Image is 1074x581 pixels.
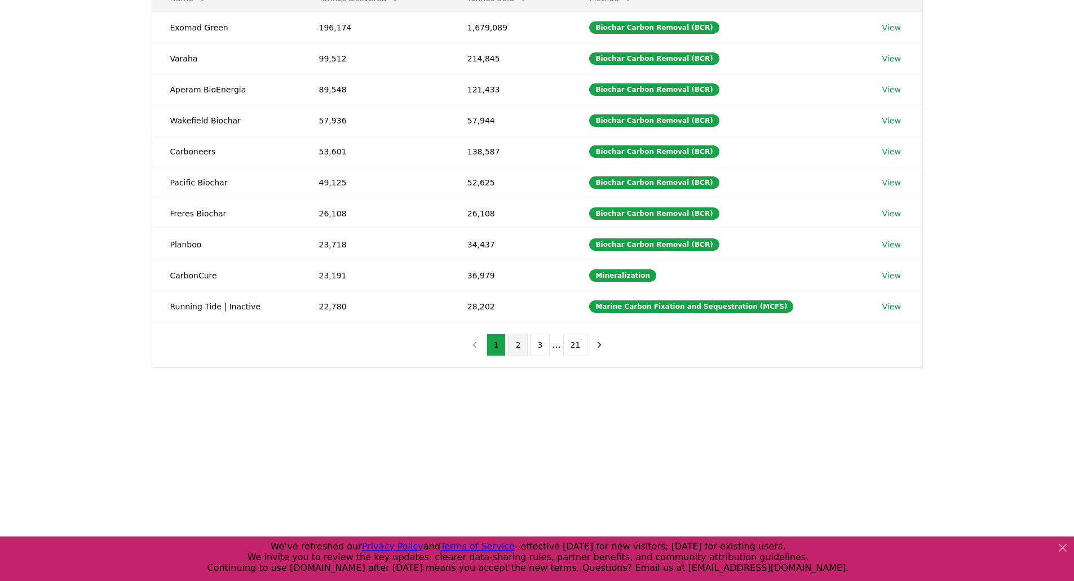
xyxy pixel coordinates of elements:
a: View [882,270,901,281]
td: CarbonCure [152,260,301,291]
td: 138,587 [449,136,572,167]
a: View [882,146,901,157]
td: 23,718 [301,229,449,260]
td: 57,944 [449,105,572,136]
a: View [882,115,901,126]
td: 22,780 [301,291,449,322]
td: 26,108 [449,198,572,229]
button: next page [590,334,609,356]
a: View [882,208,901,219]
td: 121,433 [449,74,572,105]
td: 36,979 [449,260,572,291]
td: 1,679,089 [449,12,572,43]
td: Varaha [152,43,301,74]
div: Biochar Carbon Removal (BCR) [589,83,719,96]
td: 26,108 [301,198,449,229]
div: Biochar Carbon Removal (BCR) [589,21,719,34]
td: Exomad Green [152,12,301,43]
td: 89,548 [301,74,449,105]
div: Biochar Carbon Removal (BCR) [589,145,719,158]
td: 52,625 [449,167,572,198]
a: View [882,301,901,312]
td: Pacific Biochar [152,167,301,198]
div: Biochar Carbon Removal (BCR) [589,52,719,65]
li: ... [552,338,560,352]
button: 21 [563,334,588,356]
td: 57,936 [301,105,449,136]
td: 214,845 [449,43,572,74]
td: 99,512 [301,43,449,74]
div: Biochar Carbon Removal (BCR) [589,114,719,127]
td: Running Tide | Inactive [152,291,301,322]
a: View [882,22,901,33]
td: 28,202 [449,291,572,322]
button: 2 [508,334,528,356]
button: 3 [530,334,550,356]
td: Wakefield Biochar [152,105,301,136]
a: View [882,53,901,64]
a: View [882,239,901,250]
a: View [882,177,901,188]
td: 196,174 [301,12,449,43]
td: Planboo [152,229,301,260]
div: Marine Carbon Fixation and Sequestration (MCFS) [589,300,793,313]
div: Biochar Carbon Removal (BCR) [589,238,719,251]
a: View [882,84,901,95]
button: 1 [487,334,506,356]
div: Mineralization [589,269,656,282]
td: Freres Biochar [152,198,301,229]
td: Carboneers [152,136,301,167]
div: Biochar Carbon Removal (BCR) [589,176,719,189]
td: 49,125 [301,167,449,198]
td: 34,437 [449,229,572,260]
td: Aperam BioEnergia [152,74,301,105]
td: 23,191 [301,260,449,291]
div: Biochar Carbon Removal (BCR) [589,207,719,220]
td: 53,601 [301,136,449,167]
